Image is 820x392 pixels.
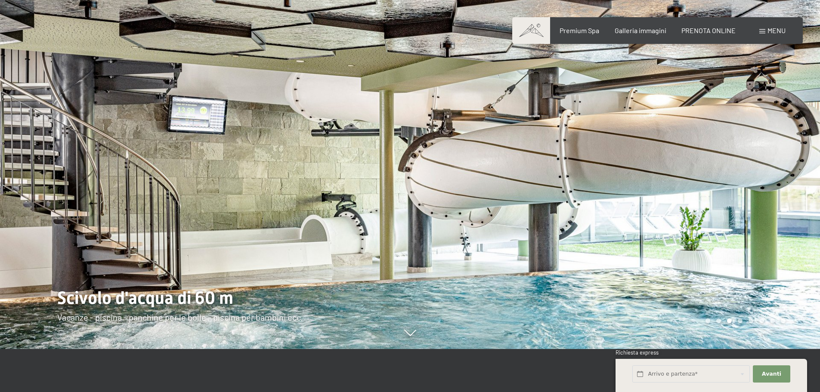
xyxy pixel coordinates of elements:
[749,318,753,323] div: Carousel Page 5
[770,318,775,323] div: Carousel Page 7
[716,318,721,323] div: Carousel Page 2
[615,26,666,34] a: Galleria immagini
[762,370,781,378] span: Avanti
[767,26,786,34] span: Menu
[781,318,786,323] div: Carousel Page 8
[759,318,764,323] div: Carousel Page 6
[616,349,659,356] span: Richiesta express
[753,365,790,383] button: Avanti
[560,26,599,34] a: Premium Spa
[681,26,736,34] a: PRENOTA ONLINE
[738,318,743,323] div: Carousel Page 4
[727,318,732,323] div: Carousel Page 3 (Current Slide)
[702,318,786,323] div: Carousel Pagination
[706,318,710,323] div: Carousel Page 1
